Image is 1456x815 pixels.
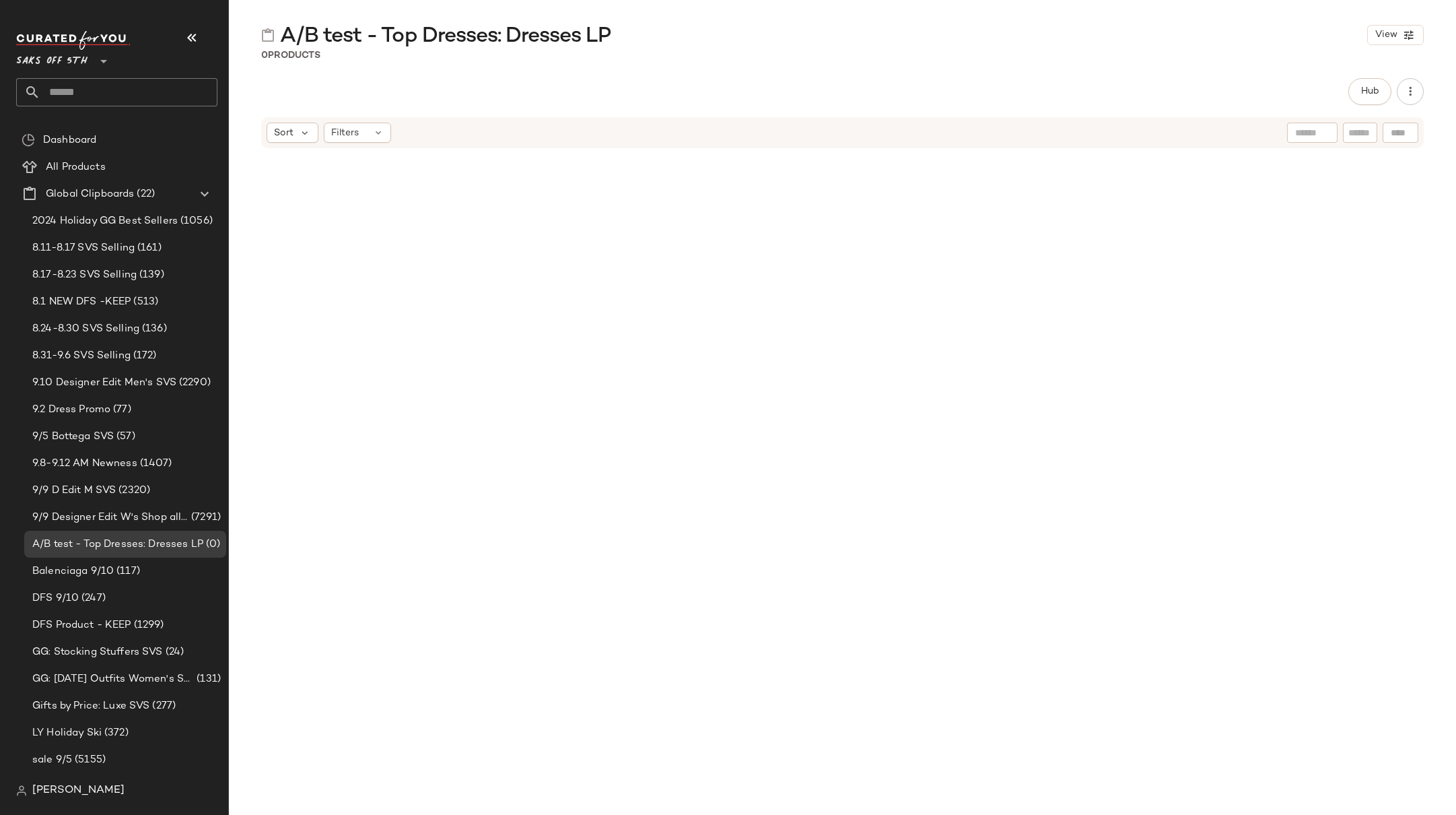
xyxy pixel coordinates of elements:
img: svg%3e [261,28,275,42]
span: sale 9/5 [32,752,72,768]
span: Gifts by Price: Luxe SVS [32,698,149,714]
span: A/B test - Top Dresses: Dresses LP [32,537,203,552]
span: (117) [114,564,140,579]
span: (2290) [176,375,211,391]
span: (277) [149,698,176,714]
span: Sort [274,126,293,140]
button: View [1367,25,1424,45]
span: 0 [261,51,268,61]
span: (77) [110,402,131,418]
span: 8.17-8.23 SVS Selling [32,267,137,283]
span: [PERSON_NAME] [32,783,125,799]
span: All Products [46,160,106,175]
img: svg%3e [16,785,27,796]
span: (372) [102,725,129,741]
span: DFS 9/10 [32,591,79,606]
span: (1299) [131,618,164,633]
span: 9/9 D Edit M SVS [32,483,116,498]
span: (131) [194,672,221,687]
span: View [1375,30,1397,40]
span: 9/9 Designer Edit W's Shop all SVS [32,510,188,525]
span: (57) [114,429,135,445]
span: (136) [139,321,167,337]
span: (7291) [188,510,221,525]
span: Hub [1360,86,1379,97]
span: 8.11-8.17 SVS Selling [32,240,135,256]
span: (22) [134,187,155,202]
span: 2024 Holiday GG Best Sellers [32,214,178,229]
span: 8.24-8.30 SVS Selling [32,321,139,337]
span: Global Clipboards [46,187,134,202]
span: (172) [131,348,157,364]
button: Hub [1348,78,1391,105]
span: (1407) [137,456,172,471]
span: (1056) [178,214,213,229]
span: 9.10 Designer Edit Men's SVS [32,375,176,391]
span: 9.8-9.12 AM Newness [32,456,137,471]
span: (161) [135,240,162,256]
span: LY Holiday Ski [32,725,102,741]
span: (5155) [72,752,106,768]
span: GG: Stocking Stuffers SVS [32,645,163,660]
span: 8.1 NEW DFS -KEEP [32,294,131,310]
span: (2320) [116,483,150,498]
span: (0) [203,537,220,552]
span: (247) [79,591,106,606]
span: 9.2 Dress Promo [32,402,110,418]
span: A/B test - Top Dresses: Dresses LP [280,23,611,50]
span: (139) [137,267,164,283]
div: Products [261,48,320,63]
img: cfy_white_logo.C9jOOHJF.svg [16,31,131,50]
span: Filters [331,126,359,140]
span: 9/5 Bottega SVS [32,429,114,445]
span: (513) [131,294,158,310]
img: svg%3e [22,133,35,147]
span: DFS Product - KEEP [32,618,131,633]
span: (24) [163,645,184,660]
span: Balenciaga 9/10 [32,564,114,579]
span: GG: [DATE] Outfits Women's SVS [32,672,194,687]
span: Saks OFF 5TH [16,46,88,70]
span: 8.31-9.6 SVS Selling [32,348,131,364]
span: Dashboard [43,133,96,148]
